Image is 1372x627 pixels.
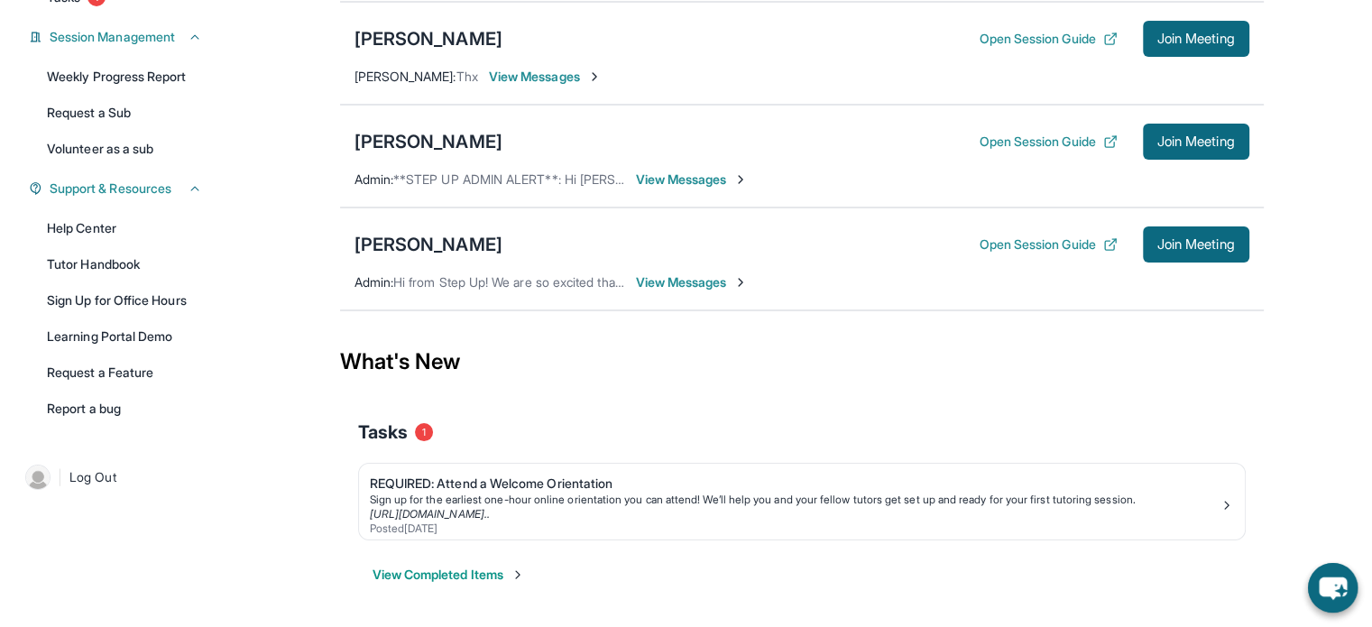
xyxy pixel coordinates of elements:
[415,423,433,441] span: 1
[733,172,748,187] img: Chevron-Right
[36,320,213,353] a: Learning Portal Demo
[36,133,213,165] a: Volunteer as a sub
[355,69,456,84] span: [PERSON_NAME] :
[370,475,1220,493] div: REQUIRED: Attend a Welcome Orientation
[36,97,213,129] a: Request a Sub
[1143,226,1249,263] button: Join Meeting
[355,232,502,257] div: [PERSON_NAME]
[358,420,408,445] span: Tasks
[1157,239,1235,250] span: Join Meeting
[340,322,1264,401] div: What's New
[587,69,602,84] img: Chevron-Right
[370,507,490,521] a: [URL][DOMAIN_NAME]..
[36,356,213,389] a: Request a Feature
[36,60,213,93] a: Weekly Progress Report
[25,465,51,490] img: user-img
[42,28,202,46] button: Session Management
[58,466,62,488] span: |
[36,212,213,244] a: Help Center
[36,284,213,317] a: Sign Up for Office Hours
[36,392,213,425] a: Report a bug
[36,248,213,281] a: Tutor Handbook
[489,68,602,86] span: View Messages
[69,468,116,486] span: Log Out
[733,275,748,290] img: Chevron-Right
[1308,563,1358,613] button: chat-button
[1157,33,1235,44] span: Join Meeting
[393,171,1271,187] span: **STEP UP ADMIN ALERT**: Hi [PERSON_NAME], this is where you can chat directly with [PERSON_NAME]...
[373,566,525,584] button: View Completed Items
[456,69,478,84] span: Thx
[355,26,502,51] div: [PERSON_NAME]
[979,235,1117,254] button: Open Session Guide
[359,464,1245,539] a: REQUIRED: Attend a Welcome OrientationSign up for the earliest one-hour online orientation you ca...
[355,274,393,290] span: Admin :
[1143,124,1249,160] button: Join Meeting
[42,180,202,198] button: Support & Resources
[50,180,171,198] span: Support & Resources
[370,493,1220,507] div: Sign up for the earliest one-hour online orientation you can attend! We’ll help you and your fell...
[1157,136,1235,147] span: Join Meeting
[355,129,502,154] div: [PERSON_NAME]
[636,273,749,291] span: View Messages
[979,133,1117,151] button: Open Session Guide
[50,28,175,46] span: Session Management
[979,30,1117,48] button: Open Session Guide
[18,457,213,497] a: |Log Out
[355,171,393,187] span: Admin :
[1143,21,1249,57] button: Join Meeting
[636,171,749,189] span: View Messages
[370,521,1220,536] div: Posted [DATE]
